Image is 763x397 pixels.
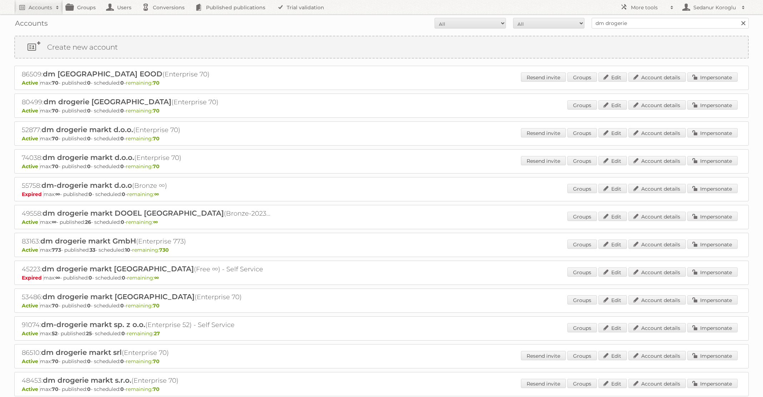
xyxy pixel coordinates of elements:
[692,4,738,11] h2: Sedanur Koroglu
[22,358,741,365] p: max: - published: - scheduled: -
[126,302,160,309] span: remaining:
[687,128,738,137] a: Impersonate
[52,135,59,142] strong: 70
[687,184,738,193] a: Impersonate
[126,107,160,114] span: remaining:
[126,386,160,392] span: remaining:
[22,358,40,365] span: Active
[567,128,597,137] a: Groups
[598,128,627,137] a: Edit
[628,240,686,249] a: Account details
[628,379,686,388] a: Account details
[687,323,738,332] a: Impersonate
[521,351,566,360] a: Resend invite
[153,163,160,170] strong: 70
[87,358,91,365] strong: 0
[42,153,134,162] span: dm drogerie markt d.o.o.
[22,153,272,162] h2: 74038: (Enterprise 70)
[127,191,159,197] span: remaining:
[22,135,741,142] p: max: - published: - scheduled: -
[22,275,44,281] span: Expired
[22,125,272,135] h2: 52877: (Enterprise 70)
[567,72,597,82] a: Groups
[132,247,169,253] span: remaining:
[22,135,40,142] span: Active
[567,156,597,165] a: Groups
[153,107,160,114] strong: 70
[521,156,566,165] a: Resend invite
[598,379,627,388] a: Edit
[153,219,158,225] strong: ∞
[52,247,61,253] strong: 773
[52,358,59,365] strong: 70
[22,219,741,225] p: max: - published: - scheduled: -
[153,358,160,365] strong: 70
[90,247,95,253] strong: 33
[22,181,272,190] h2: 55758: (Bronze ∞)
[628,184,686,193] a: Account details
[598,156,627,165] a: Edit
[22,80,741,86] p: max: - published: - scheduled: -
[687,156,738,165] a: Impersonate
[120,163,124,170] strong: 0
[22,292,272,302] h2: 53486: (Enterprise 70)
[628,295,686,305] a: Account details
[120,107,124,114] strong: 0
[86,330,92,337] strong: 25
[41,348,122,357] span: dm drogerie markt srl
[598,323,627,332] a: Edit
[126,163,160,170] span: remaining:
[120,358,124,365] strong: 0
[87,135,91,142] strong: 0
[22,107,741,114] p: max: - published: - scheduled: -
[567,184,597,193] a: Groups
[52,107,59,114] strong: 70
[15,36,748,58] a: Create new account
[126,358,160,365] span: remaining:
[43,376,131,385] span: dm drogerie markt s.r.o.
[22,247,40,253] span: Active
[52,330,57,337] strong: 52
[22,376,272,385] h2: 48453: (Enterprise 70)
[122,275,125,281] strong: 0
[567,212,597,221] a: Groups
[126,80,160,86] span: remaining:
[121,219,124,225] strong: 0
[29,4,52,11] h2: Accounts
[22,247,741,253] p: max: - published: - scheduled: -
[598,100,627,110] a: Edit
[567,267,597,277] a: Groups
[598,212,627,221] a: Edit
[687,351,738,360] a: Impersonate
[22,97,272,107] h2: 80499: (Enterprise 70)
[22,330,741,337] p: max: - published: - scheduled: -
[687,212,738,221] a: Impersonate
[628,128,686,137] a: Account details
[22,302,40,309] span: Active
[85,219,91,225] strong: 26
[22,219,40,225] span: Active
[120,302,124,309] strong: 0
[598,72,627,82] a: Edit
[521,379,566,388] a: Resend invite
[567,295,597,305] a: Groups
[567,351,597,360] a: Groups
[41,181,132,190] span: dm-drogerie markt d.o.o
[55,191,60,197] strong: ∞
[41,320,145,329] span: dm-drogerie markt sp. z o.o.
[628,72,686,82] a: Account details
[43,70,162,78] span: dm [GEOGRAPHIC_DATA] EOOD
[567,323,597,332] a: Groups
[22,386,741,392] p: max: - published: - scheduled: -
[521,128,566,137] a: Resend invite
[628,267,686,277] a: Account details
[89,275,92,281] strong: 0
[22,209,272,218] h2: 49558: (Bronze-2023 ∞)
[22,265,272,274] h2: 45223: (Free ∞) - Self Service
[598,351,627,360] a: Edit
[22,386,40,392] span: Active
[628,212,686,221] a: Account details
[159,247,169,253] strong: 730
[154,275,159,281] strong: ∞
[598,240,627,249] a: Edit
